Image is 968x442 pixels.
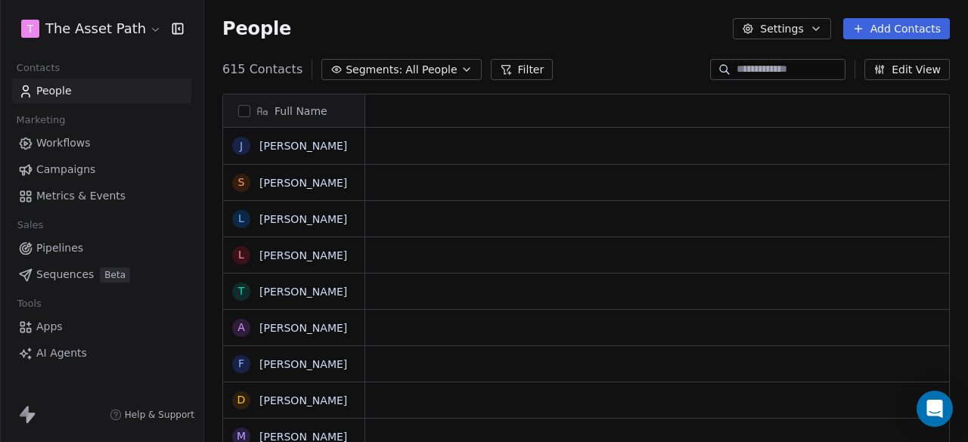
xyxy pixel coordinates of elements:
a: Metrics & Events [12,184,191,209]
button: Edit View [864,59,950,80]
div: A [237,320,245,335]
button: Filter [491,59,554,80]
div: Full Name [223,94,365,127]
span: Campaigns [36,162,95,178]
span: Apps [36,319,63,335]
div: L [238,247,244,263]
div: f [238,356,244,372]
div: D [237,392,246,408]
a: [PERSON_NAME] [259,177,347,189]
span: Contacts [10,57,67,79]
span: Tools [11,292,48,315]
div: J [240,138,243,154]
span: Sequences [36,267,94,283]
a: [PERSON_NAME] [259,394,347,406]
a: People [12,79,191,104]
a: Workflows [12,131,191,156]
button: TThe Asset Path [18,16,161,42]
span: People [222,17,291,40]
span: Beta [100,267,130,283]
span: Metrics & Events [36,188,126,204]
a: [PERSON_NAME] [259,322,347,334]
a: [PERSON_NAME] [259,358,347,370]
button: Settings [733,18,830,39]
span: Help & Support [125,409,194,421]
a: Apps [12,314,191,339]
span: The Asset Path [45,19,146,39]
span: AI Agents [36,345,87,361]
button: Add Contacts [843,18,950,39]
span: All People [405,62,457,78]
a: Help & Support [110,409,194,421]
span: Marketing [10,109,72,131]
span: 615 Contacts [222,60,302,79]
a: Campaigns [12,157,191,182]
div: S [238,175,245,190]
span: Segments: [346,62,402,78]
div: Open Intercom Messenger [917,391,953,427]
a: AI Agents [12,341,191,366]
span: People [36,83,72,99]
a: [PERSON_NAME] [259,140,347,152]
a: [PERSON_NAME] [259,286,347,298]
div: L [238,211,244,227]
a: Pipelines [12,236,191,261]
span: Full Name [275,104,327,119]
div: T [238,283,245,299]
span: T [27,21,34,36]
a: [PERSON_NAME] [259,213,347,225]
span: Pipelines [36,240,83,256]
span: Sales [11,214,50,236]
span: Workflows [36,135,91,151]
a: [PERSON_NAME] [259,249,347,261]
a: SequencesBeta [12,262,191,287]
